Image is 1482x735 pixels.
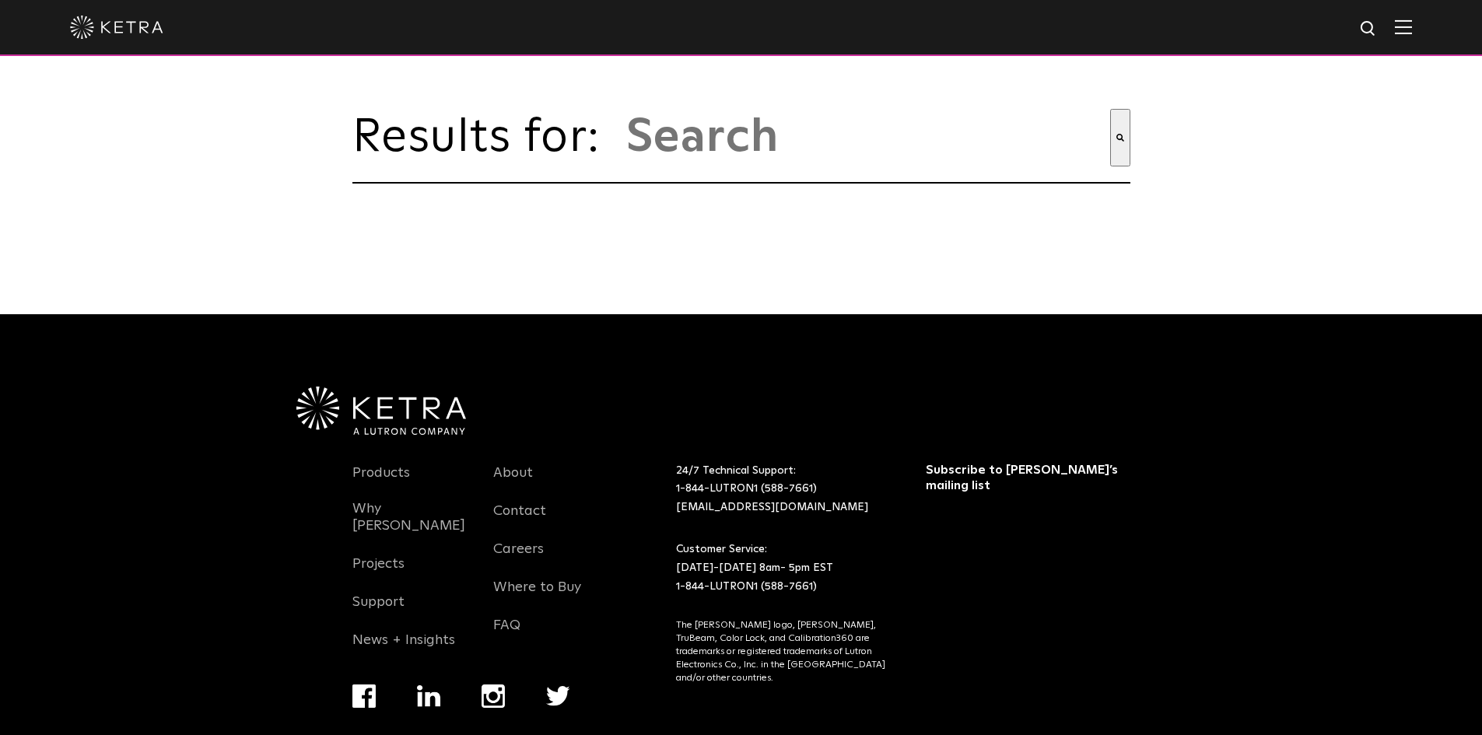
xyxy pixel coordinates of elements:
[676,483,817,494] a: 1-844-LUTRON1 (588-7661)
[676,502,868,513] a: [EMAIL_ADDRESS][DOMAIN_NAME]
[493,502,546,538] a: Contact
[493,462,611,653] div: Navigation Menu
[1110,109,1130,166] button: Search
[546,686,570,706] img: twitter
[1395,19,1412,34] img: Hamburger%20Nav.svg
[676,581,817,592] a: 1-844-LUTRON1 (588-7661)
[352,555,405,591] a: Projects
[296,387,466,435] img: Ketra-aLutronCo_White_RGB
[625,109,1110,166] input: This is a search field with an auto-suggest feature attached.
[1359,19,1379,39] img: search icon
[352,593,405,629] a: Support
[676,619,887,684] p: The [PERSON_NAME] logo, [PERSON_NAME], TruBeam, Color Lock, and Calibration360 are trademarks or ...
[352,500,471,553] a: Why [PERSON_NAME]
[352,684,376,708] img: facebook
[417,685,441,707] img: linkedin
[352,632,455,667] a: News + Insights
[493,617,520,653] a: FAQ
[493,541,544,576] a: Careers
[676,462,887,517] p: 24/7 Technical Support:
[493,579,581,614] a: Where to Buy
[70,16,163,39] img: ketra-logo-2019-white
[493,464,533,500] a: About
[926,462,1126,495] h3: Subscribe to [PERSON_NAME]’s mailing list
[482,684,505,708] img: instagram
[352,462,471,667] div: Navigation Menu
[352,464,410,500] a: Products
[676,541,887,596] p: Customer Service: [DATE]-[DATE] 8am- 5pm EST
[352,114,617,161] span: Results for:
